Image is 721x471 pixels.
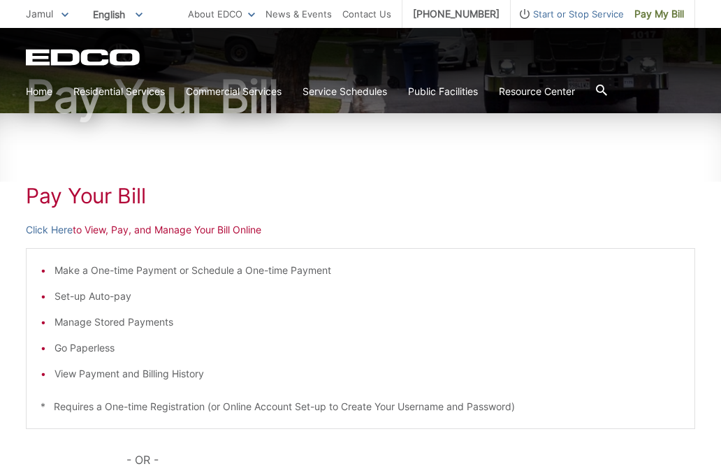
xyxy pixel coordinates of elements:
[26,222,695,238] p: to View, Pay, and Manage Your Bill Online
[265,6,332,22] a: News & Events
[634,6,684,22] span: Pay My Bill
[188,6,255,22] a: About EDCO
[342,6,391,22] a: Contact Us
[73,84,165,99] a: Residential Services
[26,8,53,20] span: Jamul
[82,3,153,26] span: English
[26,49,142,66] a: EDCD logo. Return to the homepage.
[26,84,52,99] a: Home
[54,289,680,304] li: Set-up Auto-pay
[26,183,695,208] h1: Pay Your Bill
[126,450,695,470] p: - OR -
[54,340,680,356] li: Go Paperless
[408,84,478,99] a: Public Facilities
[186,84,282,99] a: Commercial Services
[54,314,680,330] li: Manage Stored Payments
[26,222,73,238] a: Click Here
[54,263,680,278] li: Make a One-time Payment or Schedule a One-time Payment
[54,366,680,382] li: View Payment and Billing History
[499,84,575,99] a: Resource Center
[26,74,695,119] h1: Pay Your Bill
[303,84,387,99] a: Service Schedules
[41,399,680,414] p: * Requires a One-time Registration (or Online Account Set-up to Create Your Username and Password)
